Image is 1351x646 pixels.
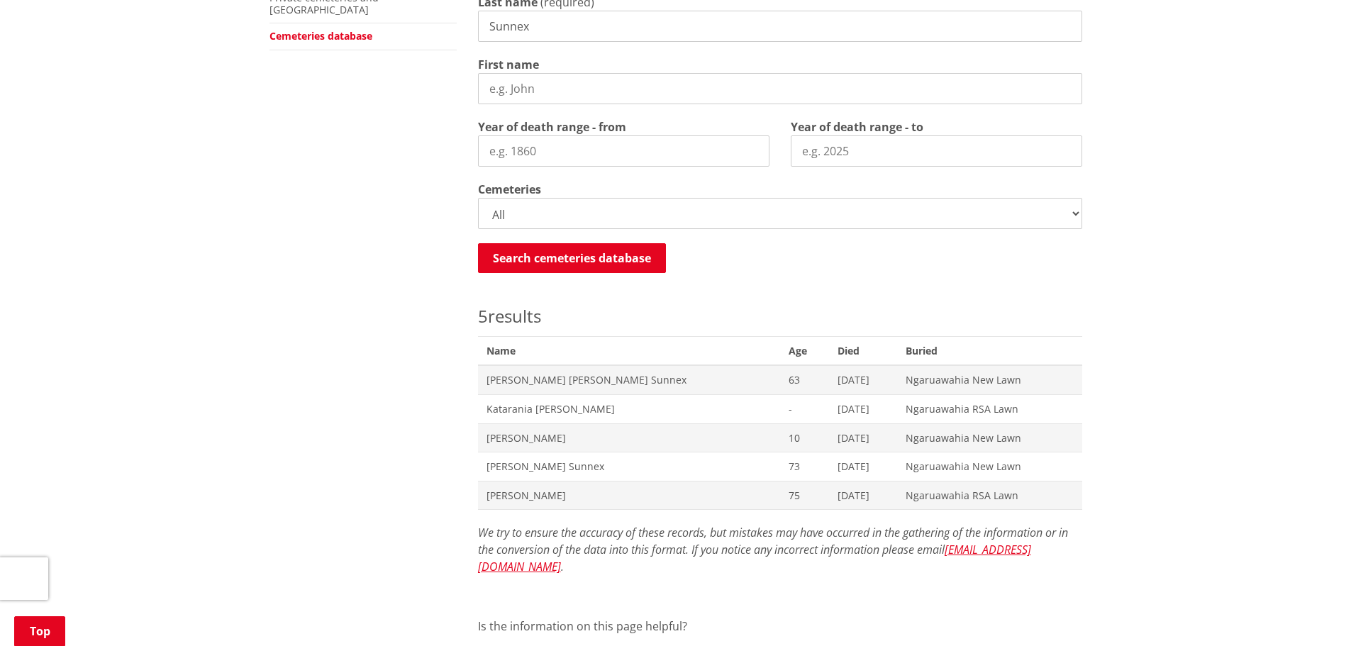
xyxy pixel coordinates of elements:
[478,118,626,135] label: Year of death range - from
[838,373,889,387] span: [DATE]
[791,118,923,135] label: Year of death range - to
[906,402,1073,416] span: Ngaruawahia RSA Lawn
[478,73,1082,104] input: e.g. John
[478,336,780,365] span: Name
[487,402,772,416] span: Katarania [PERSON_NAME]
[838,489,889,503] span: [DATE]
[906,460,1073,474] span: Ngaruawahia New Lawn
[478,181,541,198] label: Cemeteries
[838,460,889,474] span: [DATE]
[789,460,821,474] span: 73
[14,616,65,646] a: Top
[897,336,1082,365] span: Buried
[478,304,488,328] span: 5
[478,618,1082,635] p: Is the information on this page helpful?
[478,525,1068,574] em: We try to ensure the accuracy of these records, but mistakes may have occurred in the gathering o...
[1286,586,1337,637] iframe: Messenger Launcher
[906,431,1073,445] span: Ngaruawahia New Lawn
[478,135,769,167] input: e.g. 1860
[829,336,897,365] span: Died
[478,452,1082,481] a: [PERSON_NAME] Sunnex 73 [DATE] Ngaruawahia New Lawn
[906,373,1073,387] span: Ngaruawahia New Lawn
[791,135,1082,167] input: e.g. 2025
[906,489,1073,503] span: Ngaruawahia RSA Lawn
[478,303,1082,329] p: results
[478,11,1082,42] input: e.g. Smith
[478,56,539,73] label: First name
[789,373,821,387] span: 63
[269,29,372,43] a: Cemeteries database
[780,336,830,365] span: Age
[478,365,1082,394] a: [PERSON_NAME] [PERSON_NAME] Sunnex 63 [DATE] Ngaruawahia New Lawn
[789,402,821,416] span: -
[478,394,1082,423] a: Katarania [PERSON_NAME] - [DATE] Ngaruawahia RSA Lawn
[478,481,1082,510] a: [PERSON_NAME] 75 [DATE] Ngaruawahia RSA Lawn
[487,373,772,387] span: [PERSON_NAME] [PERSON_NAME] Sunnex
[487,489,772,503] span: [PERSON_NAME]
[789,489,821,503] span: 75
[838,402,889,416] span: [DATE]
[478,542,1031,574] a: [EMAIL_ADDRESS][DOMAIN_NAME]
[478,423,1082,452] a: [PERSON_NAME] 10 [DATE] Ngaruawahia New Lawn
[789,431,821,445] span: 10
[487,431,772,445] span: [PERSON_NAME]
[838,431,889,445] span: [DATE]
[487,460,772,474] span: [PERSON_NAME] Sunnex
[478,243,666,273] button: Search cemeteries database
